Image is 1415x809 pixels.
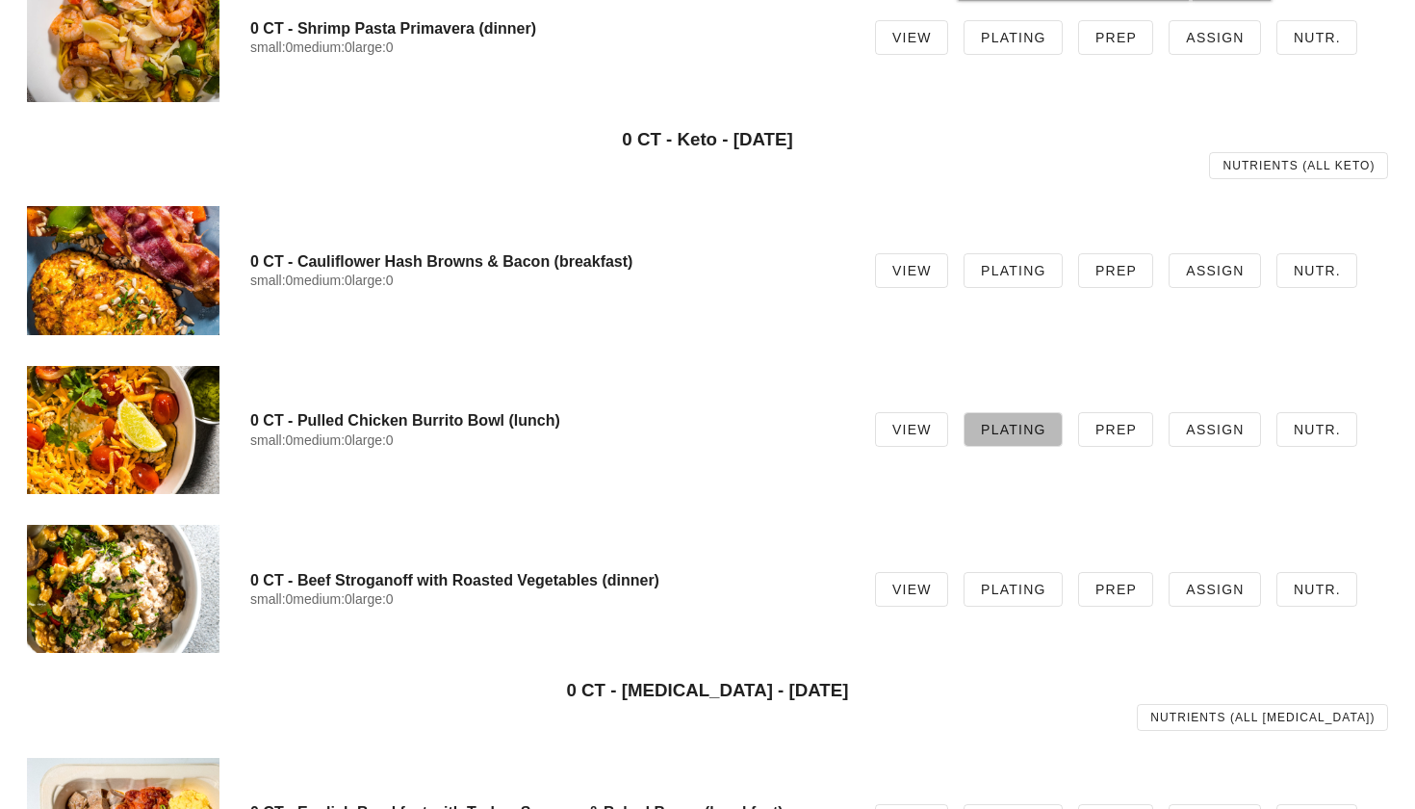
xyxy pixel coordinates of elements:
[1293,582,1341,597] span: Nutr.
[27,129,1388,150] h3: 0 CT - Keto - [DATE]
[891,582,932,597] span: View
[980,582,1046,597] span: Plating
[1094,422,1137,437] span: Prep
[1209,152,1388,179] a: Nutrients (all Keto)
[980,263,1046,278] span: Plating
[964,572,1063,607] a: Plating
[352,591,394,607] span: large:0
[250,273,293,288] span: small:0
[964,20,1063,55] a: Plating
[352,39,394,55] span: large:0
[1078,20,1153,55] a: Prep
[891,30,932,45] span: View
[1078,412,1153,447] a: Prep
[1137,704,1388,731] a: Nutrients (all [MEDICAL_DATA])
[875,572,948,607] a: View
[1185,422,1245,437] span: Assign
[1185,30,1245,45] span: Assign
[250,252,844,271] h4: 0 CT - Cauliflower Hash Browns & Bacon (breakfast)
[891,422,932,437] span: View
[1094,30,1137,45] span: Prep
[250,19,844,38] h4: 0 CT - Shrimp Pasta Primavera (dinner)
[1293,30,1341,45] span: Nutr.
[293,273,351,288] span: medium:0
[980,30,1046,45] span: Plating
[1078,253,1153,288] a: Prep
[27,680,1388,701] h3: 0 CT - [MEDICAL_DATA] - [DATE]
[1185,582,1245,597] span: Assign
[875,412,948,447] a: View
[964,253,1063,288] a: Plating
[1149,711,1375,724] span: Nutrients (all [MEDICAL_DATA])
[293,39,351,55] span: medium:0
[250,411,844,430] h4: 0 CT - Pulled Chicken Burrito Bowl (lunch)
[250,39,293,55] span: small:0
[293,591,351,607] span: medium:0
[1094,582,1137,597] span: Prep
[1276,253,1357,288] a: Nutr.
[1169,20,1261,55] a: Assign
[875,20,948,55] a: View
[1276,572,1357,607] a: Nutr.
[250,591,293,607] span: small:0
[352,273,394,288] span: large:0
[1276,20,1357,55] a: Nutr.
[875,253,948,288] a: View
[1169,253,1261,288] a: Assign
[891,263,932,278] span: View
[1169,572,1261,607] a: Assign
[1078,572,1153,607] a: Prep
[250,432,293,448] span: small:0
[1276,412,1357,447] a: Nutr.
[352,432,394,448] span: large:0
[1094,263,1137,278] span: Prep
[1169,412,1261,447] a: Assign
[293,432,351,448] span: medium:0
[980,422,1046,437] span: Plating
[1222,159,1375,172] span: Nutrients (all Keto)
[250,571,844,589] h4: 0 CT - Beef Stroganoff with Roasted Vegetables (dinner)
[964,412,1063,447] a: Plating
[1185,263,1245,278] span: Assign
[1293,422,1341,437] span: Nutr.
[1293,263,1341,278] span: Nutr.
